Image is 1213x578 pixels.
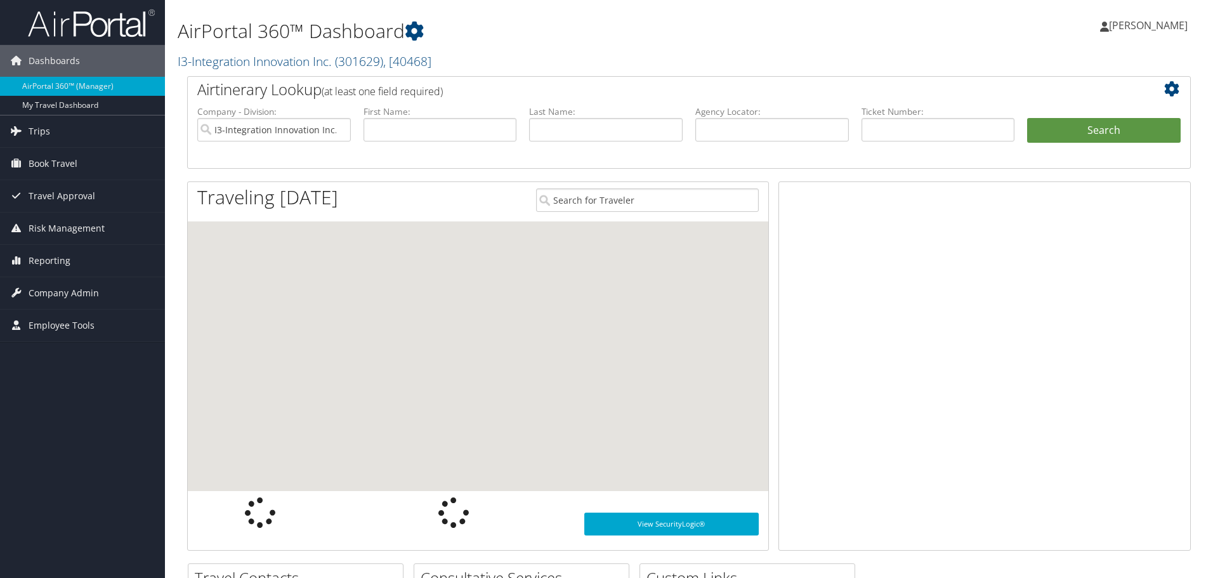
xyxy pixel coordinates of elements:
span: Reporting [29,245,70,277]
span: Trips [29,115,50,147]
span: , [ 40468 ] [383,53,431,70]
span: [PERSON_NAME] [1109,18,1188,32]
span: (at least one field required) [322,84,443,98]
span: Travel Approval [29,180,95,212]
label: Ticket Number: [862,105,1015,118]
span: Book Travel [29,148,77,180]
span: Company Admin [29,277,99,309]
label: Agency Locator: [695,105,849,118]
h1: Traveling [DATE] [197,184,338,211]
span: Risk Management [29,213,105,244]
label: Company - Division: [197,105,351,118]
a: View SecurityLogic® [584,513,759,535]
label: First Name: [364,105,517,118]
span: Employee Tools [29,310,95,341]
label: Last Name: [529,105,683,118]
span: Dashboards [29,45,80,77]
a: I3-Integration Innovation Inc. [178,53,431,70]
input: Search for Traveler [536,188,759,212]
button: Search [1027,118,1181,143]
a: [PERSON_NAME] [1100,6,1200,44]
h1: AirPortal 360™ Dashboard [178,18,860,44]
span: ( 301629 ) [335,53,383,70]
img: airportal-logo.png [28,8,155,38]
h2: Airtinerary Lookup [197,79,1097,100]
